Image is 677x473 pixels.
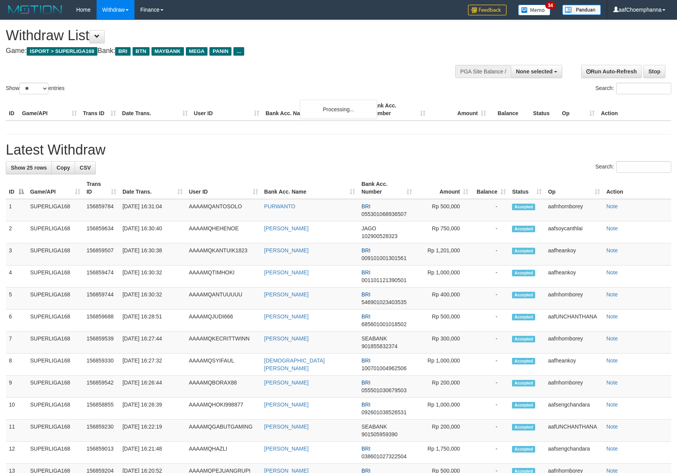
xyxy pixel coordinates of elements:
[186,288,261,310] td: AAAAMQANTUUUUU
[545,2,556,9] span: 34
[6,83,65,94] label: Show entries
[6,243,27,265] td: 3
[545,177,603,199] th: Op: activate to sort column ascending
[545,265,603,288] td: aafheankoy
[191,99,263,121] th: User ID
[361,299,407,305] span: Copy 546901023403535 to clipboard
[512,358,535,364] span: Accepted
[361,387,407,393] span: Copy 055501030679503 to clipboard
[361,343,397,349] span: Copy 901855832374 to clipboard
[186,332,261,354] td: AAAAMQKECRITTWINN
[115,47,130,56] span: BRI
[6,47,444,55] h4: Game: Bank:
[119,177,186,199] th: Date Trans.: activate to sort column ascending
[261,177,359,199] th: Bank Acc. Name: activate to sort column ascending
[512,314,535,320] span: Accepted
[209,47,231,56] span: PANIN
[186,420,261,442] td: AAAAMQGABUTGAMING
[119,99,191,121] th: Date Trans.
[545,332,603,354] td: aafnhornborey
[119,265,186,288] td: [DATE] 16:30:32
[119,288,186,310] td: [DATE] 16:30:32
[119,398,186,420] td: [DATE] 16:26:39
[264,247,309,254] a: [PERSON_NAME]
[119,376,186,398] td: [DATE] 16:26:44
[581,65,642,78] a: Run Auto-Refresh
[562,5,601,15] img: panduan.png
[415,177,471,199] th: Amount: activate to sort column ascending
[119,354,186,376] td: [DATE] 16:27:32
[27,221,83,243] td: SUPERLIGA168
[530,99,559,121] th: Status
[6,310,27,332] td: 6
[6,376,27,398] td: 9
[83,420,119,442] td: 156859230
[606,424,618,430] a: Note
[27,288,83,310] td: SUPERLIGA168
[518,5,551,15] img: Button%20Memo.svg
[83,398,119,420] td: 156858855
[119,243,186,265] td: [DATE] 16:30:38
[545,288,603,310] td: aafnhornborey
[606,446,618,452] a: Note
[471,354,509,376] td: -
[264,402,309,408] a: [PERSON_NAME]
[80,99,119,121] th: Trans ID
[264,335,309,342] a: [PERSON_NAME]
[606,357,618,364] a: Note
[415,199,471,221] td: Rp 500,000
[361,379,370,386] span: BRI
[186,265,261,288] td: AAAAMQTIMHOKI
[606,203,618,209] a: Note
[233,47,244,56] span: ...
[264,225,309,231] a: [PERSON_NAME]
[512,204,535,210] span: Accepted
[415,442,471,464] td: Rp 1,750,000
[119,199,186,221] td: [DATE] 16:31:04
[361,365,407,371] span: Copy 100701004962506 to clipboard
[6,332,27,354] td: 7
[186,199,261,221] td: AAAAMQANTOSOLO
[606,291,618,298] a: Note
[415,243,471,265] td: Rp 1,201,000
[83,310,119,332] td: 156859688
[545,354,603,376] td: aafheankoy
[27,47,97,56] span: ISPORT > SUPERLIGA168
[264,424,309,430] a: [PERSON_NAME]
[186,243,261,265] td: AAAAMQKANTUIK1823
[415,310,471,332] td: Rp 500,000
[545,420,603,442] td: aafUNCHANTHANA
[27,376,83,398] td: SUPERLIGA168
[361,313,370,320] span: BRI
[186,398,261,420] td: AAAAMQHOKI998877
[367,99,429,121] th: Bank Acc. Number
[361,335,387,342] span: SEABANK
[512,402,535,408] span: Accepted
[6,442,27,464] td: 12
[415,288,471,310] td: Rp 400,000
[119,310,186,332] td: [DATE] 16:28:51
[361,402,370,408] span: BRI
[512,446,535,453] span: Accepted
[429,99,490,121] th: Amount
[83,288,119,310] td: 156859744
[489,99,530,121] th: Balance
[512,292,535,298] span: Accepted
[603,177,671,199] th: Action
[471,398,509,420] td: -
[83,442,119,464] td: 156859013
[83,221,119,243] td: 156859634
[6,161,52,174] a: Show 25 rows
[511,65,562,78] button: None selected
[119,420,186,442] td: [DATE] 16:22:19
[186,310,261,332] td: AAAAMQJUDI666
[415,398,471,420] td: Rp 1,000,000
[471,420,509,442] td: -
[598,99,671,121] th: Action
[6,28,444,43] h1: Withdraw List
[186,177,261,199] th: User ID: activate to sort column ascending
[6,142,671,158] h1: Latest Withdraw
[361,409,407,415] span: Copy 092601038526531 to clipboard
[415,354,471,376] td: Rp 1,000,000
[361,321,407,327] span: Copy 685601001018502 to clipboard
